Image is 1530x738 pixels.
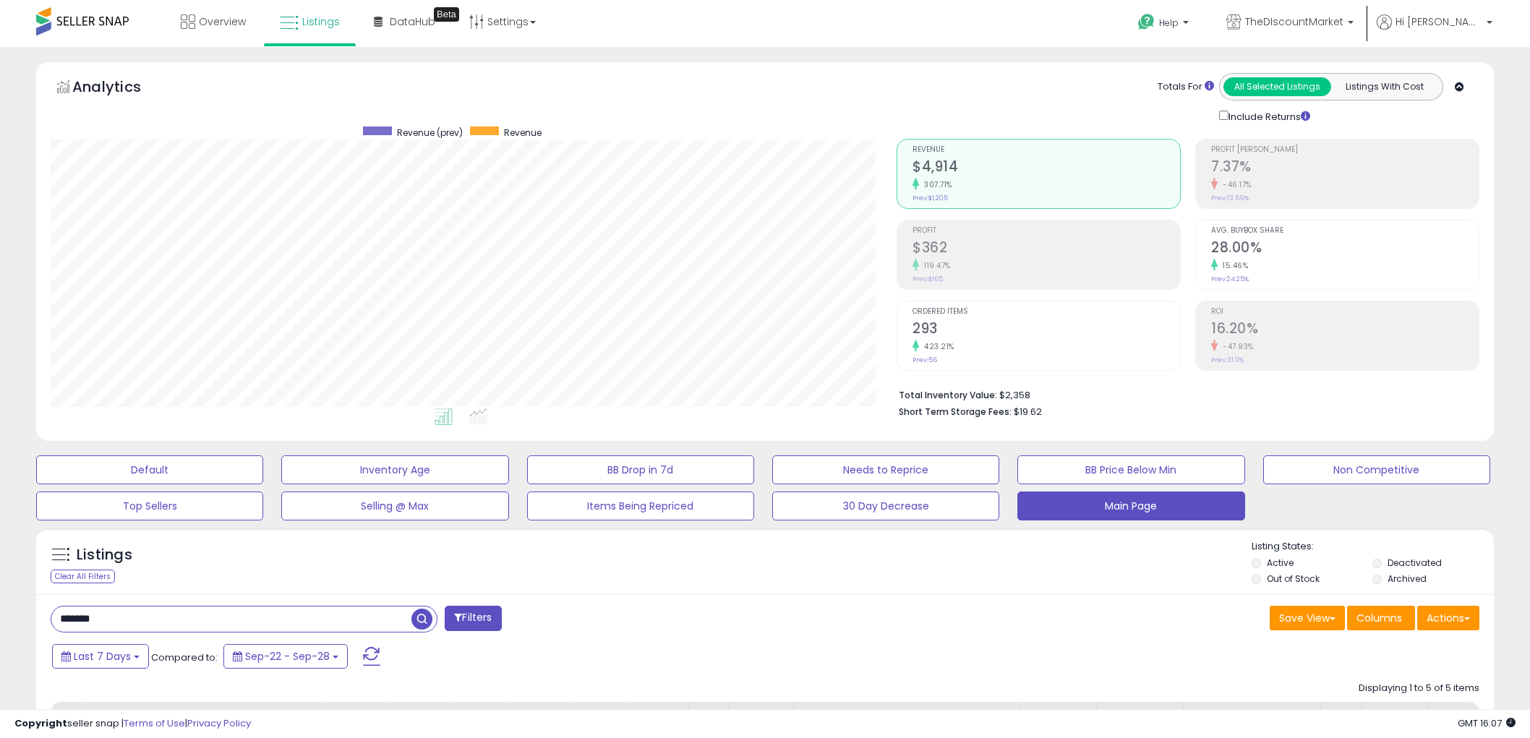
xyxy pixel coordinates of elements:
[1211,320,1479,340] h2: 16.20%
[1377,14,1492,47] a: Hi [PERSON_NAME]
[14,716,67,730] strong: Copyright
[1211,194,1249,202] small: Prev: 13.69%
[1137,13,1155,31] i: Get Help
[281,492,508,520] button: Selling @ Max
[772,455,999,484] button: Needs to Reprice
[445,606,501,631] button: Filters
[281,455,508,484] button: Inventory Age
[913,320,1180,340] h2: 293
[245,649,330,664] span: Sep-22 - Sep-28
[913,308,1180,316] span: Ordered Items
[199,14,246,29] span: Overview
[1356,611,1402,625] span: Columns
[527,455,754,484] button: BB Drop in 7d
[1211,239,1479,259] h2: 28.00%
[899,389,997,401] b: Total Inventory Value:
[1218,179,1252,190] small: -46.17%
[151,651,218,664] span: Compared to:
[36,492,263,520] button: Top Sellers
[1245,14,1343,29] span: TheDIscountMarket
[1211,227,1479,235] span: Avg. Buybox Share
[1267,572,1320,585] label: Out of Stock
[919,341,954,352] small: 423.21%
[390,14,435,29] span: DataHub
[1218,341,1254,352] small: -47.93%
[913,146,1180,154] span: Revenue
[913,356,937,364] small: Prev: 56
[1458,716,1516,730] span: 2025-10-8 16:07 GMT
[1208,108,1328,124] div: Include Returns
[899,385,1469,403] li: $2,358
[899,406,1012,418] b: Short Term Storage Fees:
[1159,17,1179,29] span: Help
[913,275,943,283] small: Prev: $165
[1252,540,1494,554] p: Listing States:
[1211,146,1479,154] span: Profit [PERSON_NAME]
[302,14,340,29] span: Listings
[52,644,149,669] button: Last 7 Days
[77,545,132,565] h5: Listings
[1017,455,1244,484] button: BB Price Below Min
[1417,606,1479,630] button: Actions
[51,570,115,583] div: Clear All Filters
[72,77,169,100] h5: Analytics
[223,644,348,669] button: Sep-22 - Sep-28
[1359,682,1479,695] div: Displaying 1 to 5 of 5 items
[1330,77,1438,96] button: Listings With Cost
[1017,492,1244,520] button: Main Page
[1158,80,1214,94] div: Totals For
[1218,260,1248,271] small: 15.46%
[74,649,131,664] span: Last 7 Days
[1211,308,1479,316] span: ROI
[919,179,952,190] small: 307.71%
[124,716,185,730] a: Terms of Use
[919,260,951,271] small: 119.47%
[1347,606,1415,630] button: Columns
[1263,455,1490,484] button: Non Competitive
[913,239,1180,259] h2: $362
[1388,572,1427,585] label: Archived
[913,194,948,202] small: Prev: $1,205
[1223,77,1331,96] button: All Selected Listings
[1267,557,1294,569] label: Active
[1396,14,1482,29] span: Hi [PERSON_NAME]
[1211,356,1244,364] small: Prev: 31.11%
[1211,275,1249,283] small: Prev: 24.25%
[527,492,754,520] button: Items Being Repriced
[1388,557,1442,569] label: Deactivated
[1014,405,1042,419] span: $19.62
[1211,158,1479,178] h2: 7.37%
[397,126,463,139] span: Revenue (prev)
[1270,606,1345,630] button: Save View
[434,7,459,22] div: Tooltip anchor
[187,716,251,730] a: Privacy Policy
[36,455,263,484] button: Default
[14,717,251,731] div: seller snap | |
[913,158,1180,178] h2: $4,914
[1127,2,1203,47] a: Help
[913,227,1180,235] span: Profit
[504,126,542,139] span: Revenue
[772,492,999,520] button: 30 Day Decrease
